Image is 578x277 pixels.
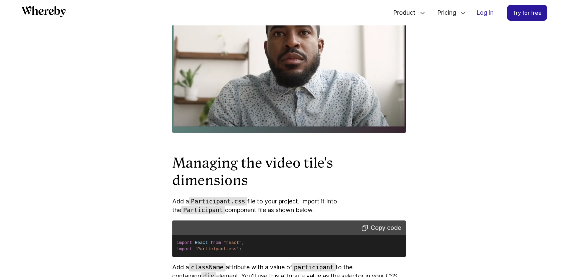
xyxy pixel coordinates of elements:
[471,5,499,20] a: Log in
[181,206,225,214] code: Participant
[21,6,66,19] a: Whereby
[177,247,192,252] span: import
[177,240,192,245] span: import
[239,247,242,252] span: ;
[359,223,403,233] button: Copy code
[507,5,547,21] a: Try for free
[172,197,406,214] p: Add a file to your project. Import it into the component file as shown below.
[195,240,208,245] span: React
[189,197,247,205] code: Participant.css
[292,263,336,271] code: participant
[189,263,226,271] code: className
[386,2,417,24] span: Product
[430,2,458,24] span: Pricing
[21,6,66,17] svg: Whereby
[210,240,221,245] span: from
[195,247,239,252] span: 'Participant.css'
[223,240,242,245] span: "react"
[242,240,244,245] span: ;
[172,154,406,189] h2: Managing the video tile's dimensions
